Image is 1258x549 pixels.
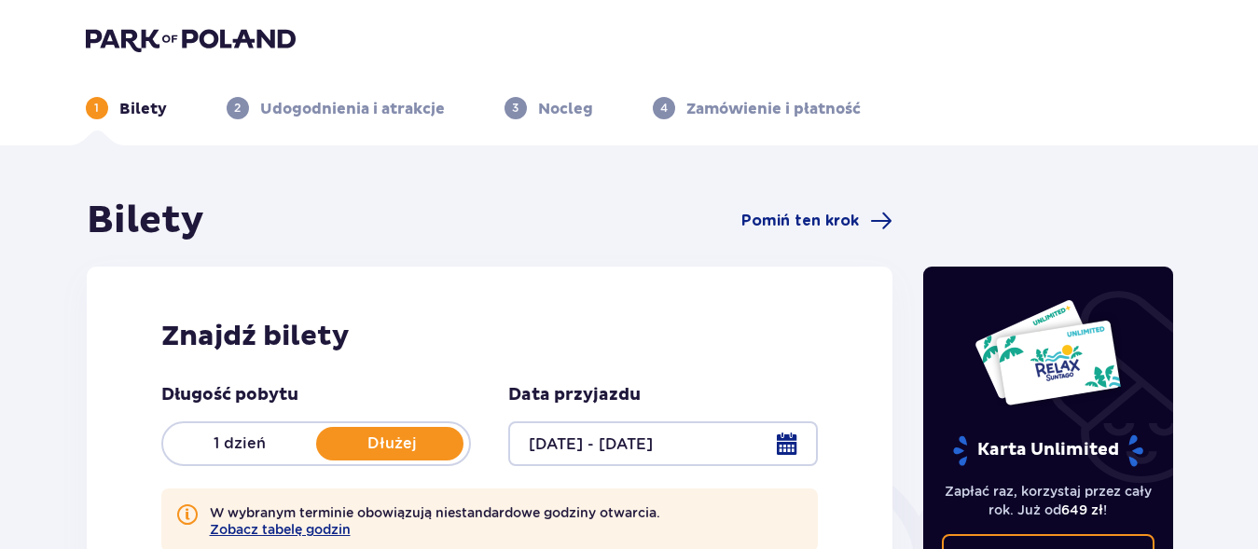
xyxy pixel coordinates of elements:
p: Karta Unlimited [951,434,1145,467]
p: W wybranym terminie obowiązują niestandardowe godziny otwarcia. [210,503,660,537]
p: 4 [660,100,668,117]
p: 1 [94,100,99,117]
p: Bilety [119,99,167,119]
p: Nocleg [538,99,593,119]
button: Zobacz tabelę godzin [210,522,351,537]
img: Dwie karty całoroczne do Suntago z napisem 'UNLIMITED RELAX', na białym tle z tropikalnymi liśćmi... [974,298,1122,406]
p: 1 dzień [163,433,316,454]
p: Udogodnienia i atrakcje [260,99,445,119]
div: 3Nocleg [505,97,593,119]
span: 649 zł [1061,502,1103,517]
p: 2 [234,100,241,117]
div: 1Bilety [86,97,167,119]
div: 4Zamówienie i płatność [653,97,861,119]
img: Park of Poland logo [86,26,296,52]
h1: Bilety [87,198,204,244]
h2: Znajdź bilety [161,319,819,354]
p: 3 [512,100,518,117]
p: Dłużej [316,433,469,454]
div: 2Udogodnienia i atrakcje [227,97,445,119]
p: Zamówienie i płatność [686,99,861,119]
p: Długość pobytu [161,384,298,406]
p: Zapłać raz, korzystaj przez cały rok. Już od ! [942,482,1154,519]
p: Data przyjazdu [508,384,641,406]
a: Pomiń ten krok [741,210,892,232]
span: Pomiń ten krok [741,211,859,231]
